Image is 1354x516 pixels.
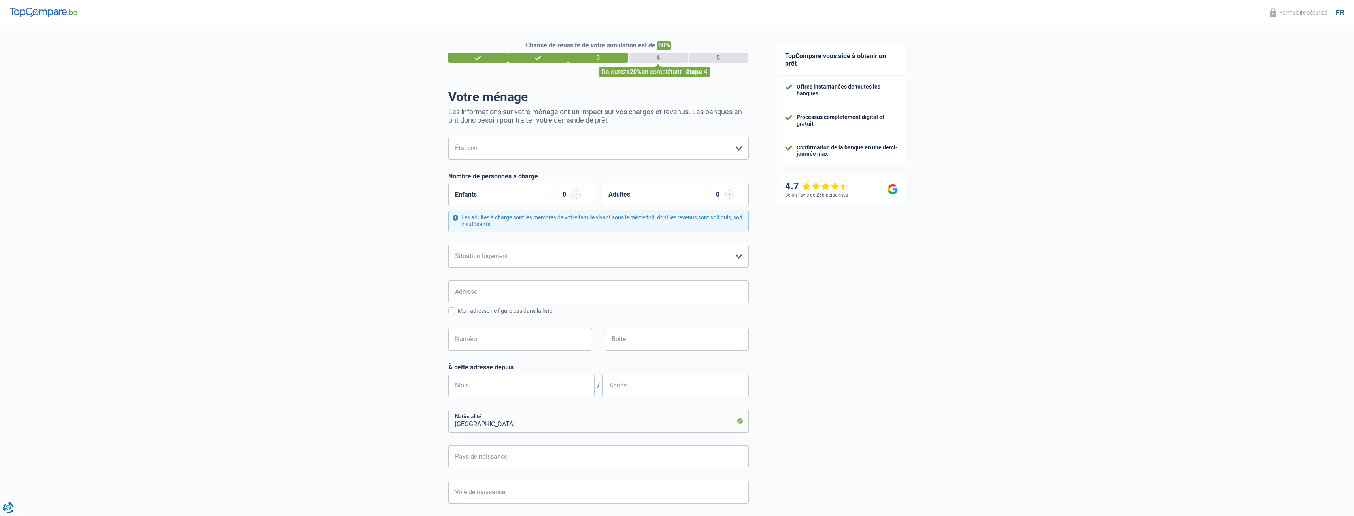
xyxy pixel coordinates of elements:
div: Rajoutez en complétant l' [599,67,710,77]
h1: Votre ménage [448,89,749,104]
div: 2 [508,53,568,63]
div: Confirmation de la banque en une demi-journée max [797,144,898,158]
div: 0 [714,191,721,198]
p: Les informations sur votre ménage ont un impact sur vos charges et revenus. Les banques en ont do... [448,108,749,124]
label: À cette adresse depuis [448,363,749,371]
div: 1 [448,53,508,63]
input: MM [448,374,595,397]
span: / [595,382,602,389]
label: Nombre de personnes à charge [448,172,538,180]
div: 4 [629,53,688,63]
input: Belgique [448,445,749,468]
div: Selon l’avis de 266 personnes [785,192,848,198]
div: Mon adresse ne figure pas dans la liste [458,307,749,315]
div: 5 [689,53,748,63]
input: Sélectionnez votre adresse dans la barre de recherche [448,280,749,303]
div: 4.7 [785,181,849,192]
div: TopCompare vous aide à obtenir un prêt [777,44,906,76]
span: 60% [657,41,671,50]
button: Formulaire sécurisé [1265,6,1332,19]
span: +20% [626,68,642,76]
div: 0 [561,191,568,198]
span: étape 4 [686,68,707,76]
div: fr [1336,8,1344,17]
input: Belgique [448,410,749,433]
span: Chance de réussite de votre simulation est de [526,42,655,49]
label: Adultes [608,191,630,198]
input: AAAA [602,374,749,397]
div: Processus complètement digital et gratuit [797,114,898,127]
div: Les adultes à charge sont les membres de votre famille vivant sous le même toit, dont les revenus... [448,210,749,232]
div: 3 [568,53,628,63]
div: Offres instantanées de toutes les banques [797,83,898,97]
img: TopCompare Logo [10,8,77,17]
label: Enfants [455,191,477,198]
